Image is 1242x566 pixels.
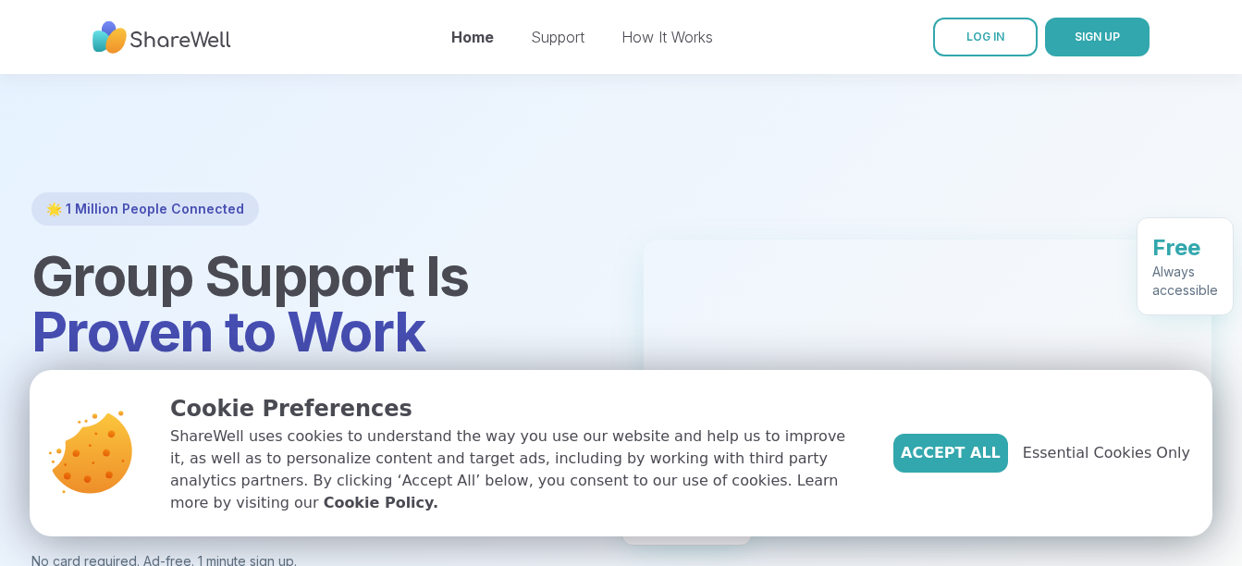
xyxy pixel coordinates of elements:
[170,425,864,514] p: ShareWell uses cookies to understand the way you use our website and help us to improve it, as we...
[1152,233,1218,263] div: Free
[31,248,599,359] h1: Group Support Is
[621,28,713,46] a: How It Works
[1045,18,1150,56] button: SIGN UP
[933,18,1038,56] a: LOG IN
[901,442,1001,464] span: Accept All
[893,434,1008,473] button: Accept All
[170,392,864,425] p: Cookie Preferences
[31,298,425,364] span: Proven to Work
[31,192,259,226] div: 🌟 1 Million People Connected
[531,28,584,46] a: Support
[451,28,494,46] a: Home
[1152,263,1218,300] div: Always accessible
[1023,442,1190,464] span: Essential Cookies Only
[92,12,231,63] img: ShareWell Nav Logo
[966,30,1004,43] span: LOG IN
[324,492,438,514] a: Cookie Policy.
[1075,30,1120,43] span: SIGN UP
